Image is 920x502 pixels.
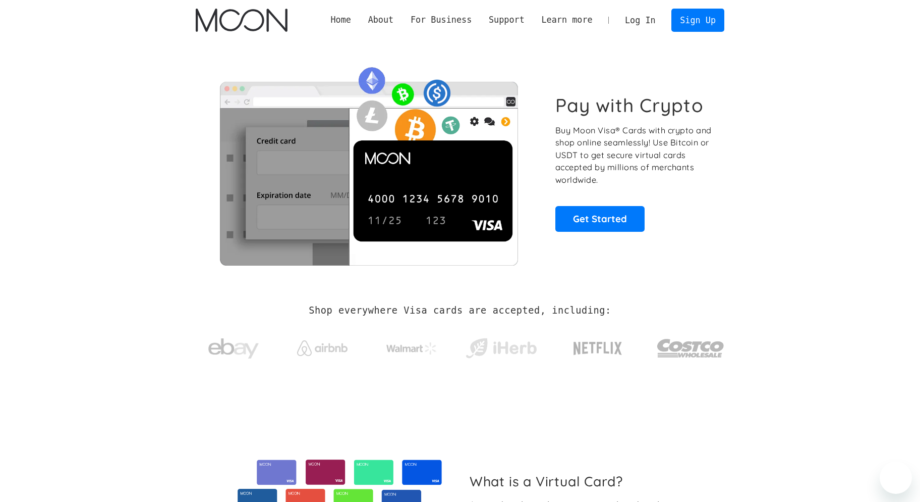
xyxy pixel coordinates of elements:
[297,340,348,356] img: Airbnb
[322,14,360,26] a: Home
[464,335,539,362] img: iHerb
[208,333,259,365] img: ebay
[533,14,601,26] div: Learn more
[196,9,287,32] a: home
[368,14,394,26] div: About
[374,332,449,360] a: Walmart
[360,14,402,26] div: About
[480,14,533,26] div: Support
[657,329,724,367] img: Costco
[555,124,713,186] p: Buy Moon Visa® Cards with crypto and shop online seamlessly! Use Bitcoin or USDT to get secure vi...
[470,473,716,489] h2: What is a Virtual Card?
[616,9,664,31] a: Log In
[411,14,472,26] div: For Business
[880,462,912,494] iframe: Кнопка запуска окна обмена сообщениями
[555,94,704,117] h1: Pay with Crypto
[196,9,287,32] img: Moon Logo
[541,14,592,26] div: Learn more
[196,323,271,370] a: ebay
[285,330,360,361] a: Airbnb
[555,206,645,231] a: Get Started
[386,342,437,355] img: Walmart
[309,305,611,316] h2: Shop everywhere Visa cards are accepted, including:
[489,14,525,26] div: Support
[464,325,539,367] a: iHerb
[572,336,623,361] img: Netflix
[402,14,480,26] div: For Business
[553,326,643,366] a: Netflix
[671,9,724,31] a: Sign Up
[657,319,724,372] a: Costco
[196,60,541,265] img: Moon Cards let you spend your crypto anywhere Visa is accepted.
